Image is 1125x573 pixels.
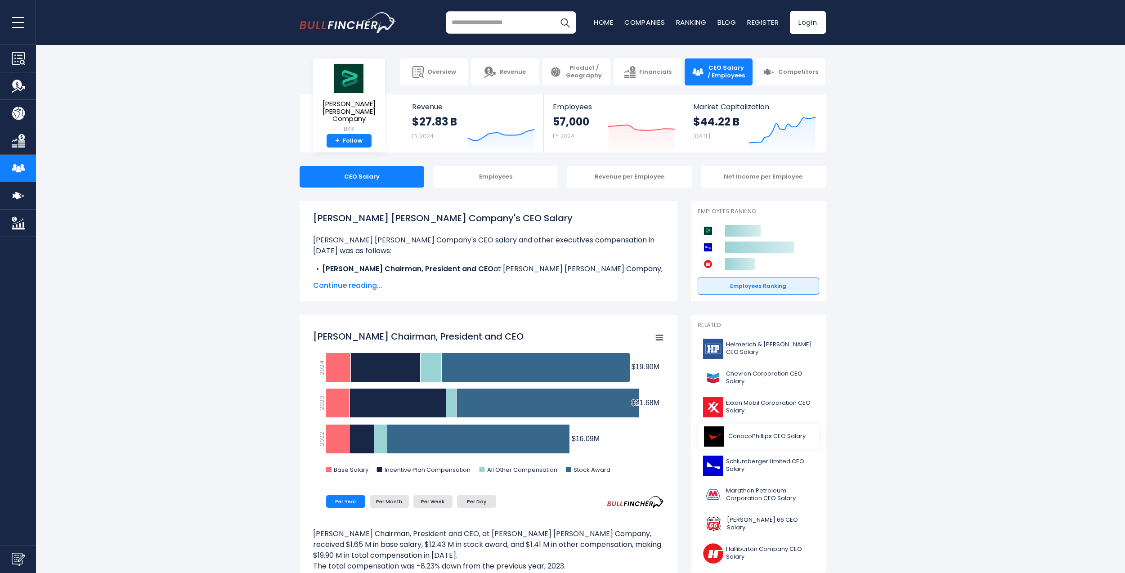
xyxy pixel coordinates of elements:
[702,258,714,270] img: Halliburton Company competitors logo
[499,68,526,76] span: Revenue
[554,11,576,34] button: Search
[726,458,814,473] span: Schlumberger Limited CEO Salary
[412,115,457,129] strong: $27.83 B
[726,546,813,561] span: Halliburton Company CEO Salary
[698,336,819,361] a: Helmerich & [PERSON_NAME] CEO Salary
[747,18,779,27] a: Register
[632,363,659,371] tspan: $19.90M
[412,103,535,111] span: Revenue
[698,483,819,507] a: Marathon Petroleum Corporation CEO Salary
[300,12,396,33] img: bullfincher logo
[624,18,665,27] a: Companies
[318,360,326,375] text: 2024
[334,466,369,474] text: Base Salary
[702,225,714,237] img: Baker Hughes Company competitors logo
[726,487,814,502] span: Marathon Petroleum Corporation CEO Salary
[701,166,826,188] div: Net Income per Employee
[574,466,610,474] text: Stock Award
[457,495,496,508] li: Per Day
[702,242,714,253] img: Schlumberger Limited competitors logo
[726,370,814,385] span: Chevron Corporation CEO Salary
[685,58,753,85] a: CEO Salary / Employees
[693,115,740,129] strong: $44.22 B
[698,512,819,537] a: [PERSON_NAME] 66 CEO Salary
[313,528,664,561] p: [PERSON_NAME] Chairman, President and CEO, at [PERSON_NAME] [PERSON_NAME] Company, received $1.65...
[703,543,724,564] img: HAL logo
[471,58,539,85] a: Revenue
[703,397,723,417] img: XOM logo
[572,435,600,443] tspan: $16.09M
[684,94,825,152] a: Market Capitalization $44.22 B [DATE]
[703,485,723,505] img: MPC logo
[703,339,723,359] img: HP logo
[703,426,726,447] img: COP logo
[698,278,819,295] a: Employees Ranking
[693,132,710,140] small: [DATE]
[703,368,723,388] img: CVX logo
[726,399,814,415] span: Exxon Mobil Corporation CEO Salary
[703,456,723,476] img: SLB logo
[553,115,589,129] strong: 57,000
[313,235,664,256] p: [PERSON_NAME] [PERSON_NAME] Company's CEO salary and other executives compensation in [DATE] was ...
[676,18,707,27] a: Ranking
[707,64,745,80] span: CEO Salary / Employees
[400,58,468,85] a: Overview
[313,264,664,285] li: at [PERSON_NAME] [PERSON_NAME] Company, received a total compensation of $19.90 M in [DATE].
[403,94,544,152] a: Revenue $27.83 B FY 2024
[703,514,725,534] img: PSX logo
[565,64,603,80] span: Product / Geography
[567,166,692,188] div: Revenue per Employee
[698,395,819,420] a: Exxon Mobil Corporation CEO Salary
[322,264,493,274] b: [PERSON_NAME] Chairman, President and CEO
[318,432,326,446] text: 2022
[756,58,825,85] a: Competitors
[778,68,818,76] span: Competitors
[313,211,664,225] h1: [PERSON_NAME] [PERSON_NAME] Company's CEO Salary
[313,280,664,291] span: Continue reading...
[413,495,453,508] li: Per Week
[313,561,664,572] p: The total compensation was -8.23% down from the previous year, 2023.
[313,330,524,343] tspan: [PERSON_NAME] Chairman, President and CEO
[427,68,456,76] span: Overview
[385,466,471,474] text: Incentive Plan Compensation
[335,137,340,145] strong: +
[698,541,819,566] a: Halliburton Company CEO Salary
[790,11,826,34] a: Login
[433,166,558,188] div: Employees
[544,94,684,152] a: Employees 57,000 FY 2024
[320,125,378,133] small: BKR
[717,18,736,27] a: Blog
[698,453,819,478] a: Schlumberger Limited CEO Salary
[728,433,806,440] span: ConocoPhillips CEO Salary
[698,366,819,390] a: Chevron Corporation CEO Salary
[639,68,672,76] span: Financials
[412,132,434,140] small: FY 2024
[594,18,614,27] a: Home
[487,466,557,474] text: All Other Compensation
[542,58,610,85] a: Product / Geography
[726,341,814,356] span: Helmerich & [PERSON_NAME] CEO Salary
[632,399,659,407] tspan: $21.68M
[300,166,425,188] div: CEO Salary
[698,208,819,215] p: Employees Ranking
[553,132,574,140] small: FY 2024
[370,495,409,508] li: Per Month
[327,134,372,148] a: +Follow
[326,495,365,508] li: Per Year
[698,424,819,449] a: ConocoPhillips CEO Salary
[553,103,675,111] span: Employees
[320,63,378,134] a: [PERSON_NAME] [PERSON_NAME] Company BKR
[320,100,378,123] span: [PERSON_NAME] [PERSON_NAME] Company
[318,396,326,410] text: 2023
[300,12,396,33] a: Go to homepage
[693,103,816,111] span: Market Capitalization
[313,326,664,483] svg: Lorenzo Simonelli Chairman, President and CEO
[698,322,819,329] p: Related
[614,58,681,85] a: Financials
[727,516,813,532] span: [PERSON_NAME] 66 CEO Salary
